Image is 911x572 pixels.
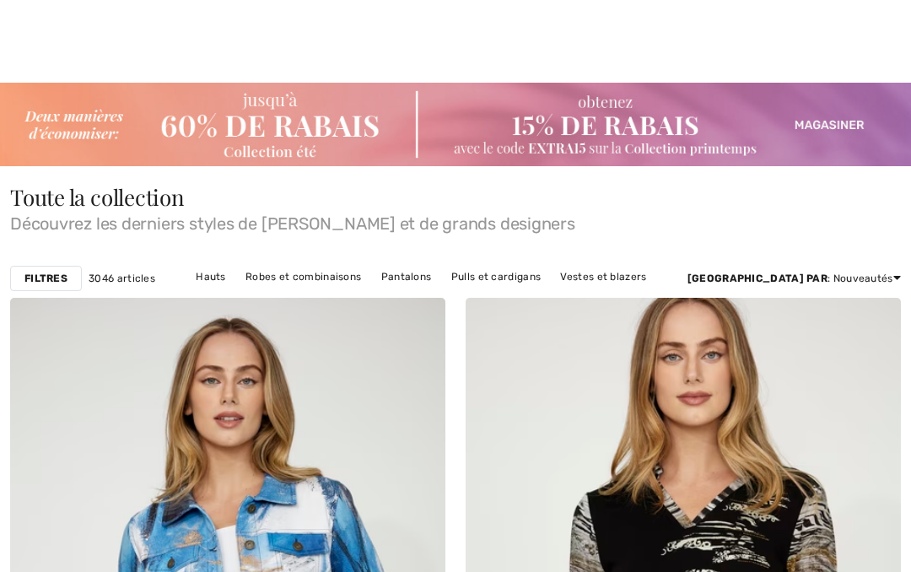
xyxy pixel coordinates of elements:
[687,273,827,284] strong: [GEOGRAPHIC_DATA] par
[10,182,185,212] span: Toute la collection
[237,266,369,288] a: Robes et combinaisons
[552,266,655,288] a: Vestes et blazers
[373,266,440,288] a: Pantalons
[10,208,901,232] span: Découvrez les derniers styles de [PERSON_NAME] et de grands designers
[332,288,380,310] a: Jupes
[89,271,155,286] span: 3046 articles
[24,271,67,286] strong: Filtres
[687,271,901,286] div: : Nouveautés
[187,266,234,288] a: Hauts
[443,266,549,288] a: Pulls et cardigans
[382,288,511,310] a: Vêtements d'extérieur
